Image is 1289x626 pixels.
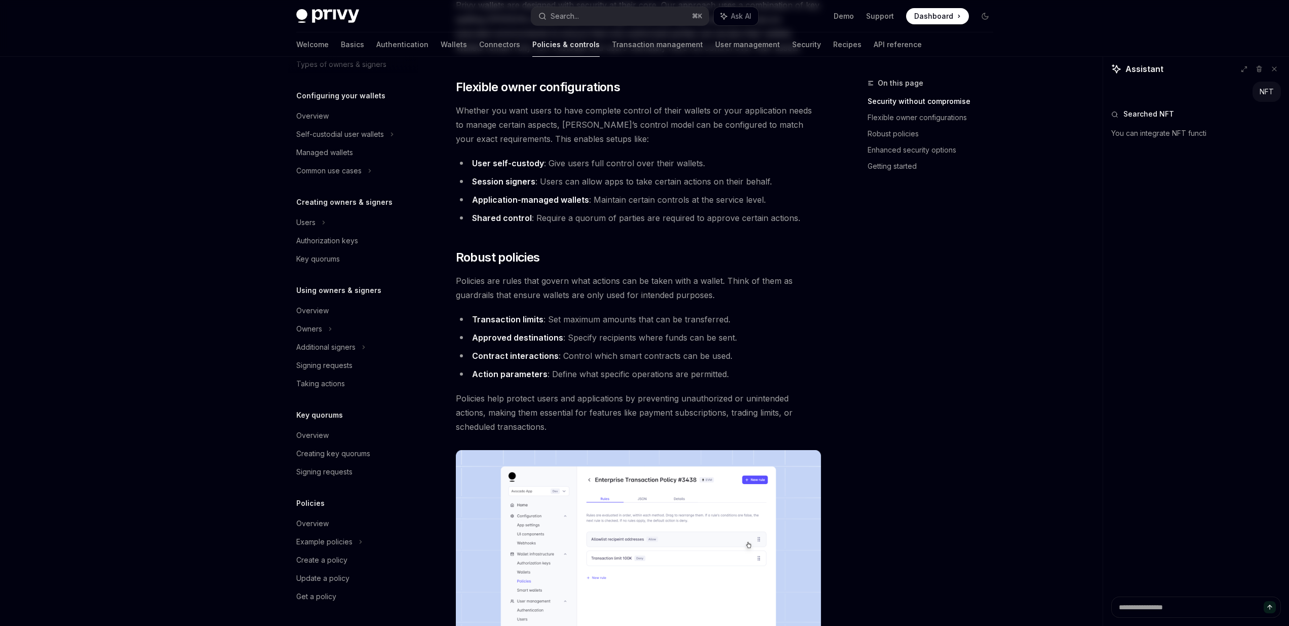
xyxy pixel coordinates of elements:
[914,11,953,21] span: Dashboard
[296,146,353,159] div: Managed wallets
[472,351,559,361] strong: Contract interactions
[715,32,780,57] a: User management
[288,569,418,587] a: Update a policy
[531,7,709,25] button: Search...⌘K
[456,312,821,326] li: : Set maximum amounts that can be transferred.
[456,249,540,266] span: Robust policies
[296,323,322,335] div: Owners
[341,32,364,57] a: Basics
[296,196,393,208] h5: Creating owners & signers
[792,32,821,57] a: Security
[874,32,922,57] a: API reference
[868,126,1001,142] a: Robust policies
[296,466,353,478] div: Signing requests
[551,10,579,22] div: Search...
[296,32,329,57] a: Welcome
[977,8,993,24] button: Toggle dark mode
[731,11,751,21] span: Ask AI
[1264,601,1276,613] button: Send message
[456,193,821,207] li: : Maintain certain controls at the service level.
[296,253,340,265] div: Key quorums
[296,429,329,441] div: Overview
[288,143,418,162] a: Managed wallets
[288,356,418,375] a: Signing requests
[532,32,600,57] a: Policies & controls
[456,79,620,95] span: Flexible owner configurations
[296,448,370,460] div: Creating key quorums
[456,103,821,146] span: Whether you want users to have complete control of their wallets or your application needs to man...
[296,536,353,548] div: Example policies
[868,93,1001,109] a: Security without compromise
[288,445,418,463] a: Creating key quorums
[296,554,347,566] div: Create a policy
[296,497,325,509] h5: Policies
[288,302,418,320] a: Overview
[296,90,385,102] h5: Configuring your wallets
[456,274,821,302] span: Policies are rules that govern what actions can be taken with a wallet. Think of them as guardrai...
[288,587,418,606] a: Get a policy
[288,232,418,250] a: Authorization keys
[714,7,758,25] button: Ask AI
[456,349,821,363] li: : Control which smart contracts can be used.
[472,369,548,379] strong: Action parameters
[288,514,418,533] a: Overview
[296,359,353,372] div: Signing requests
[906,8,969,24] a: Dashboard
[866,11,894,21] a: Support
[472,158,544,168] strong: User self-custody
[612,32,703,57] a: Transaction management
[288,463,418,481] a: Signing requests
[296,128,384,140] div: Self-custodial user wallets
[472,213,532,223] strong: Shared control
[376,32,428,57] a: Authentication
[296,284,381,297] h5: Using owners & signers
[288,250,418,268] a: Key quorums
[868,109,1001,126] a: Flexible owner configurations
[456,156,821,170] li: : Give users full control over their wallets.
[1123,109,1174,119] span: Searched NFT
[296,341,356,353] div: Additional signers
[479,32,520,57] a: Connectors
[1111,109,1281,119] button: Searched NFT
[296,518,329,530] div: Overview
[288,551,418,569] a: Create a policy
[296,216,316,229] div: Users
[456,330,821,345] li: : Specify recipients where funds can be sent.
[878,77,923,89] span: On this page
[868,158,1001,174] a: Getting started
[296,591,336,603] div: Get a policy
[296,110,329,122] div: Overview
[868,142,1001,158] a: Enhanced security options
[1125,63,1163,75] span: Assistant
[296,165,362,177] div: Common use cases
[1111,127,1281,139] p: You can integrate NFT functi
[472,195,589,205] strong: Application-managed wallets
[288,375,418,393] a: Taking actions
[288,107,418,125] a: Overview
[692,12,702,20] span: ⌘ K
[456,391,821,434] span: Policies help protect users and applications by preventing unauthorized or unintended actions, ma...
[456,211,821,225] li: : Require a quorum of parties are required to approve certain actions.
[296,305,329,317] div: Overview
[834,11,854,21] a: Demo
[472,333,563,343] strong: Approved destinations
[1260,87,1274,97] div: NFT
[456,174,821,189] li: : Users can allow apps to take certain actions on their behalf.
[296,378,345,390] div: Taking actions
[296,572,349,584] div: Update a policy
[833,32,862,57] a: Recipes
[472,314,543,324] strong: Transaction limits
[296,9,359,23] img: dark logo
[296,235,358,247] div: Authorization keys
[472,176,535,187] strong: Session signers
[456,367,821,381] li: : Define what specific operations are permitted.
[441,32,467,57] a: Wallets
[288,426,418,445] a: Overview
[296,409,343,421] h5: Key quorums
